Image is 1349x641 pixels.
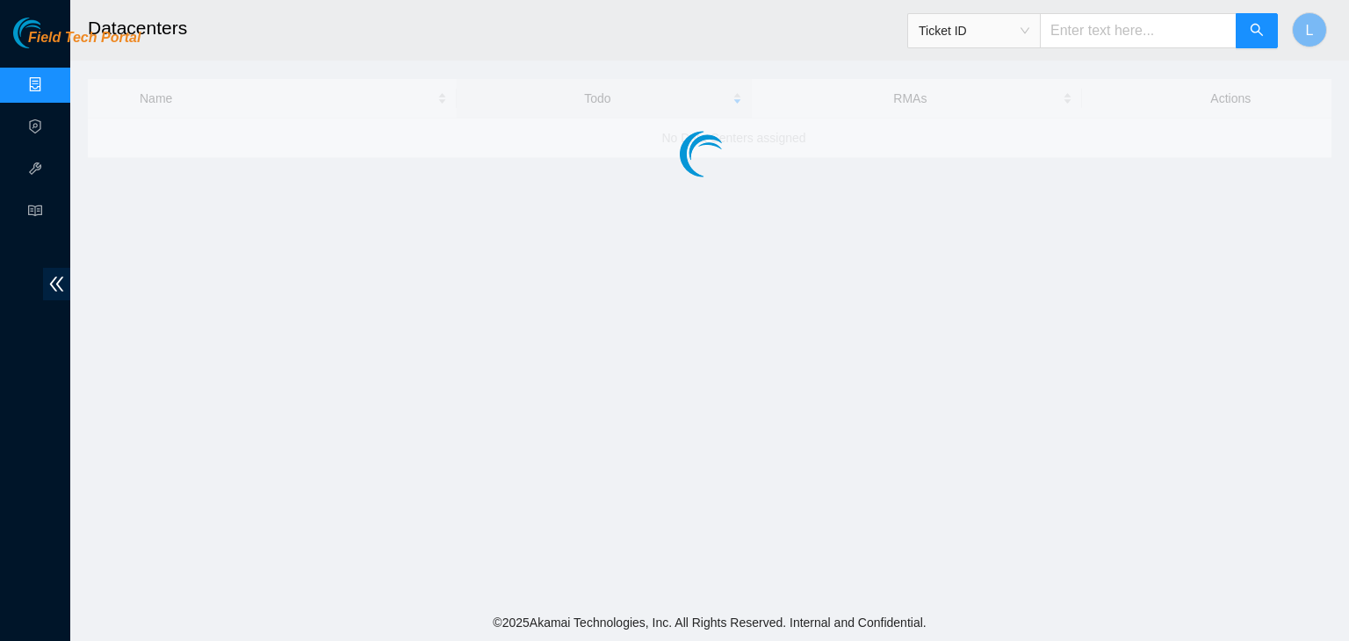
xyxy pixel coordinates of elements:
[70,604,1349,641] footer: © 2025 Akamai Technologies, Inc. All Rights Reserved. Internal and Confidential.
[1250,23,1264,40] span: search
[1292,12,1327,47] button: L
[1306,19,1314,41] span: L
[28,196,42,231] span: read
[919,18,1029,44] span: Ticket ID
[1236,13,1278,48] button: search
[13,32,141,54] a: Akamai TechnologiesField Tech Portal
[43,268,70,300] span: double-left
[13,18,89,48] img: Akamai Technologies
[1040,13,1237,48] input: Enter text here...
[28,30,141,47] span: Field Tech Portal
